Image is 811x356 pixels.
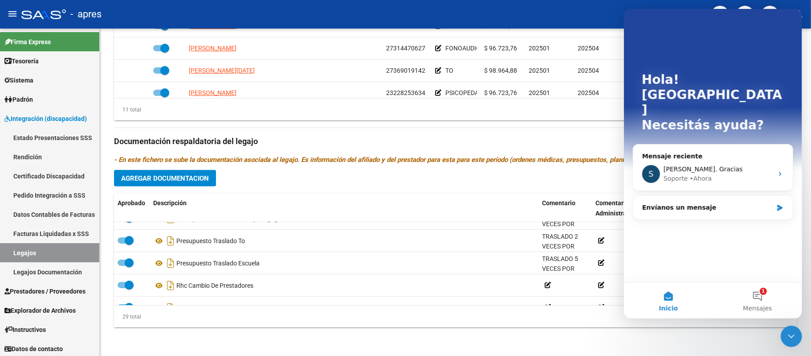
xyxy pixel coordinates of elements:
span: $ 96.723,76 [484,45,517,52]
span: 202501 [529,45,550,52]
span: Tesorería [4,56,39,66]
span: [PERSON_NAME][DATE] [189,67,255,74]
datatable-header-cell: Descripción [150,194,538,223]
span: 202504 [578,67,599,74]
span: 27314470627 [386,45,425,52]
datatable-header-cell: Aprobado [114,194,150,223]
span: Explorador de Archivos [4,306,76,315]
i: Descargar documento [165,278,176,293]
i: Descargar documento [165,301,176,315]
i: Descargar documento [165,256,176,270]
span: 202501 [529,67,550,74]
div: Presupuesto Traslado Escuela [153,256,535,270]
datatable-header-cell: Comentario [538,194,592,223]
span: - apres [70,4,102,24]
span: TRASLADO 2 VECES POR SEMANA. DISTANCIA: 8,8 KM. [542,233,584,281]
span: 23228253634 [386,89,425,96]
span: TO [445,67,453,74]
span: Comentario [542,199,575,207]
button: Agregar Documentacion [114,170,216,186]
span: PSICOPEDAGOGIA [445,89,498,96]
i: Descargar documento [165,234,176,248]
h3: Documentación respaldatoria del legajo [114,135,797,148]
span: Aprobado [118,199,145,207]
span: Prestadores / Proveedores [4,286,86,296]
iframe: Intercom live chat [624,9,802,319]
span: Padrón [4,95,33,104]
span: 202504 [578,89,599,96]
span: $ 98.964,88 [484,67,517,74]
div: 11 total [114,105,141,115]
datatable-header-cell: Comentario Administrador [592,194,672,223]
span: Descripción [153,199,187,207]
div: Rhc Cambio De Prestadores [153,278,535,293]
span: [PERSON_NAME] [189,45,236,52]
span: [PERSON_NAME] [189,89,236,96]
div: 29 total [114,312,141,322]
mat-icon: menu [7,8,18,19]
span: FONOAUDIOLOGIA [445,45,499,52]
span: $ 96.723,76 [484,89,517,96]
iframe: Intercom live chat [781,326,802,347]
span: Comentario Administrador [595,199,636,217]
span: Sistema [4,75,33,85]
span: Integración (discapacidad) [4,114,87,124]
i: - En este fichero se sube la documentación asociada al legajo. Es información del afiliado y del ... [114,156,711,164]
span: TRASLADO 5 VECES POR SEMANA. DISTANCIA: 12 KM. [542,255,583,303]
span: Firma Express [4,37,51,47]
span: 202504 [578,45,599,52]
span: 27369019142 [386,67,425,74]
span: Agregar Documentacion [121,174,209,182]
span: Datos de contacto [4,344,63,354]
span: Instructivos [4,325,46,335]
span: 202501 [529,89,550,96]
div: Presupuesto Traslado To [153,234,535,248]
div: Anexo Cambio De Prestadores [153,301,535,315]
